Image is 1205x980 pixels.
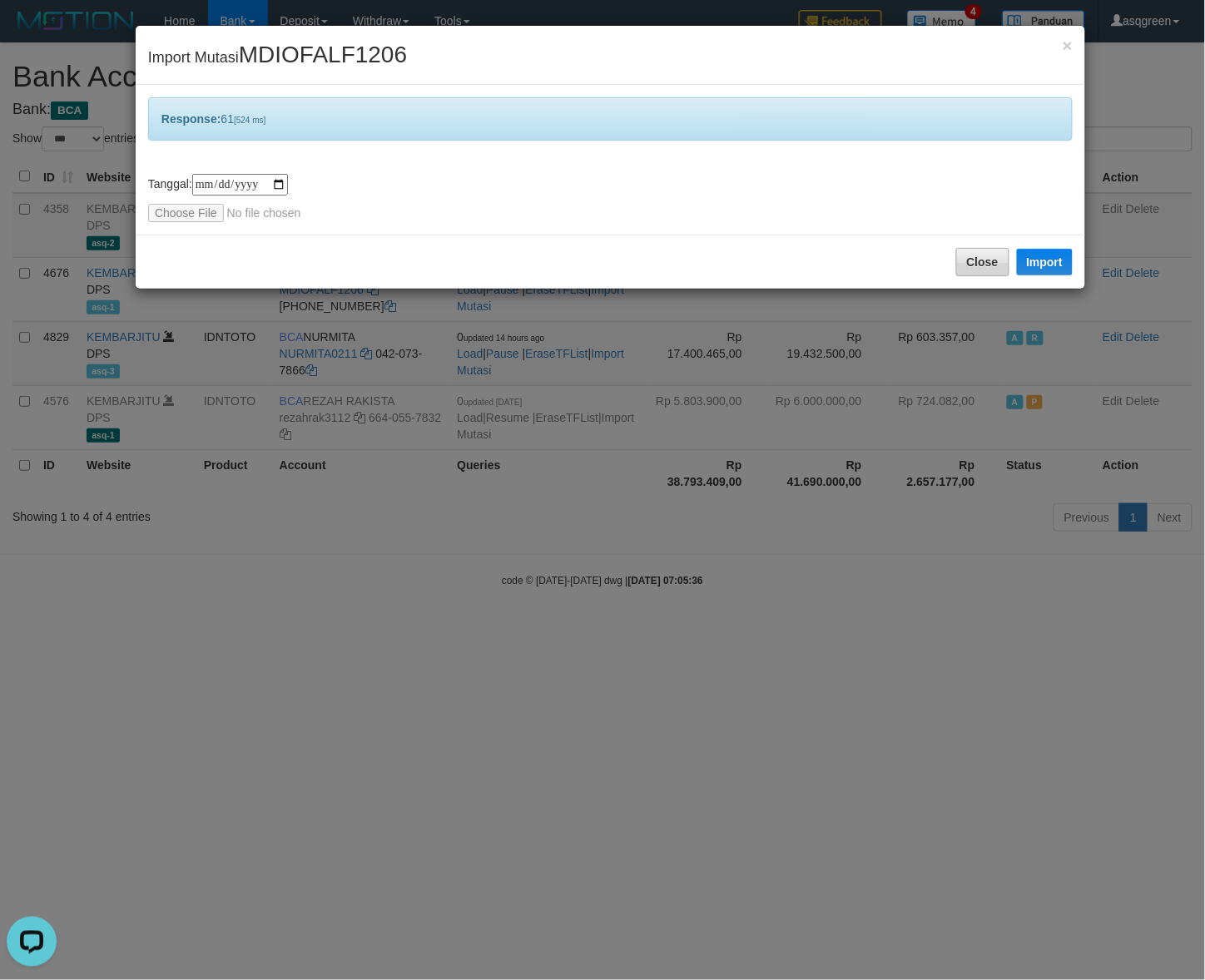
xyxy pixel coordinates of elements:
span: MDIOFALF1206 [239,42,407,67]
button: Import [1017,249,1074,275]
button: Open LiveChat chat widget [7,7,57,57]
button: Close [956,248,1009,276]
span: Import Mutasi [148,49,407,66]
span: × [1063,36,1073,55]
span: [524 ms] [234,116,265,125]
button: Close [1063,37,1073,54]
b: Response: [161,112,221,126]
div: 61 [148,97,1073,141]
div: Tanggal: [148,174,1073,222]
